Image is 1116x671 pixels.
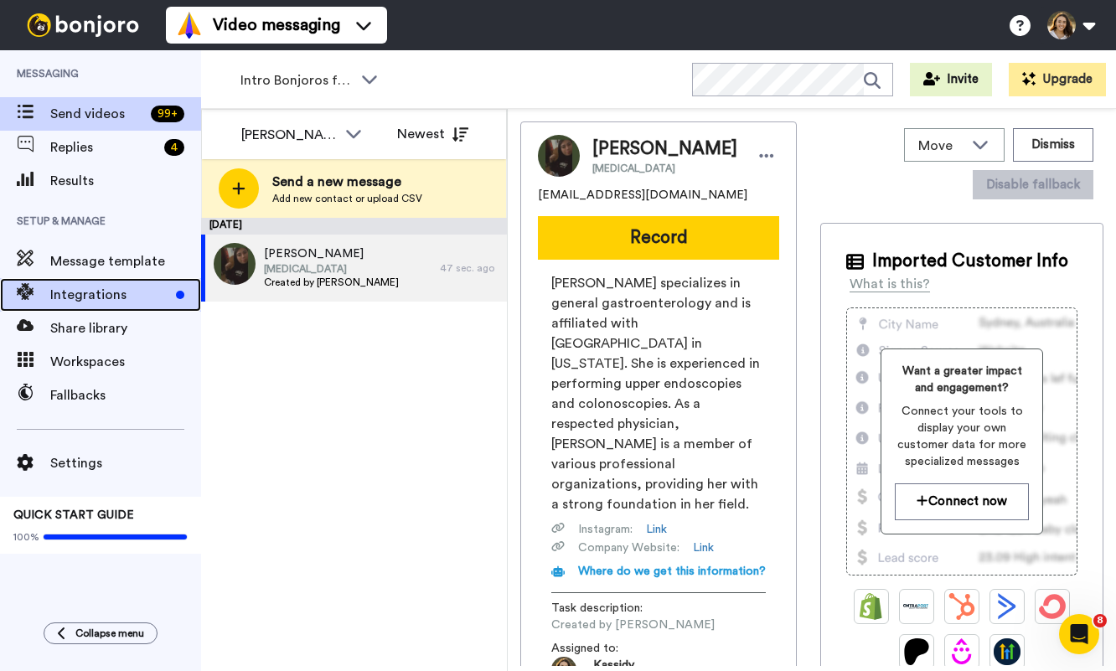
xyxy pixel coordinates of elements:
[910,63,992,96] button: Invite
[272,172,422,192] span: Send a new message
[994,593,1020,620] img: ActiveCampaign
[994,638,1020,665] img: GoHighLevel
[578,565,766,577] span: Where do we get this information?
[1039,593,1066,620] img: ConvertKit
[164,139,184,156] div: 4
[264,245,399,262] span: [PERSON_NAME]
[50,171,201,191] span: Results
[1059,614,1099,654] iframe: Intercom live chat
[918,136,964,156] span: Move
[176,12,203,39] img: vm-color.svg
[440,261,499,275] div: 47 sec. ago
[213,13,340,37] span: Video messaging
[646,521,667,538] a: Link
[241,125,337,145] div: [PERSON_NAME]
[693,539,714,556] a: Link
[50,453,201,473] span: Settings
[948,638,975,665] img: Drip
[1093,614,1107,627] span: 8
[578,539,679,556] span: Company Website :
[538,135,580,177] img: Image of Kelly Diaz
[50,352,201,372] span: Workspaces
[551,617,715,633] span: Created by [PERSON_NAME]
[50,285,169,305] span: Integrations
[50,385,201,405] span: Fallbacks
[50,137,158,157] span: Replies
[240,70,353,90] span: Intro Bonjoros for NTXGD
[272,192,422,205] span: Add new contact or upload CSV
[895,363,1029,396] span: Want a greater impact and engagement?
[948,593,975,620] img: Hubspot
[538,187,747,204] span: [EMAIL_ADDRESS][DOMAIN_NAME]
[201,218,507,235] div: [DATE]
[903,593,930,620] img: Ontraport
[44,622,158,644] button: Collapse menu
[903,638,930,665] img: Patreon
[264,276,399,289] span: Created by [PERSON_NAME]
[592,162,737,175] span: [MEDICAL_DATA]
[850,274,930,294] div: What is this?
[858,593,885,620] img: Shopify
[75,627,144,640] span: Collapse menu
[1013,128,1093,162] button: Dismiss
[973,170,1093,199] button: Disable fallback
[551,600,669,617] span: Task description :
[214,243,256,285] img: a18a3038-66f0-467c-af24-6d6d3ca8e896.jpg
[13,530,39,544] span: 100%
[264,262,399,276] span: [MEDICAL_DATA]
[538,216,779,260] button: Record
[895,403,1029,470] span: Connect your tools to display your own customer data for more specialized messages
[895,483,1029,519] button: Connect now
[20,13,146,37] img: bj-logo-header-white.svg
[592,137,737,162] span: [PERSON_NAME]
[578,521,633,538] span: Instagram :
[50,251,201,271] span: Message template
[551,273,766,514] span: [PERSON_NAME] specializes in general gastroenterology and is affiliated with [GEOGRAPHIC_DATA] in...
[551,640,669,657] span: Assigned to:
[50,104,144,124] span: Send videos
[385,117,481,151] button: Newest
[151,106,184,122] div: 99 +
[50,318,201,338] span: Share library
[13,509,134,521] span: QUICK START GUIDE
[872,249,1068,274] span: Imported Customer Info
[1009,63,1106,96] button: Upgrade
